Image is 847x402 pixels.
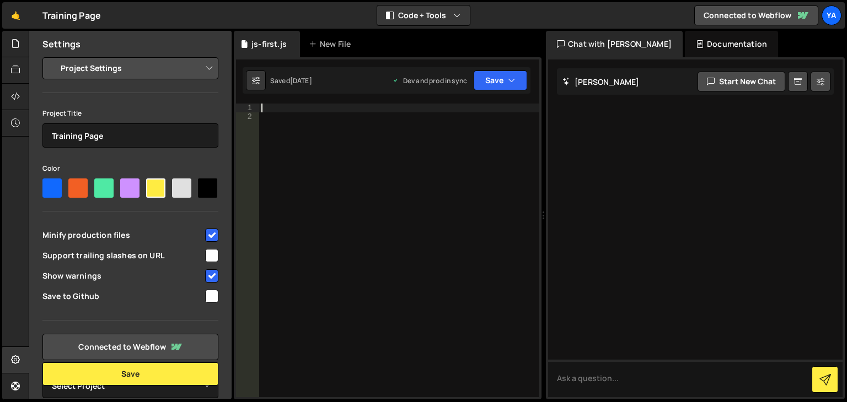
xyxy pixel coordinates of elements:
label: Color [42,163,60,174]
div: Dev and prod in sync [392,76,467,85]
button: Code + Tools [377,6,470,25]
div: 2 [236,112,259,121]
span: Show warnings [42,270,203,281]
a: 🤙 [2,2,29,29]
div: Training Page [42,9,101,22]
span: Support trailing slashes on URL [42,250,203,261]
span: Minify production files [42,230,203,241]
div: [DATE] [290,76,312,85]
div: 1 [236,104,259,112]
div: js-first.js [251,39,287,50]
button: Save [474,70,527,90]
h2: Settings [42,38,81,50]
label: Project Title [42,108,82,119]
div: Chat with [PERSON_NAME] [546,31,683,57]
button: Start new chat [698,72,785,91]
a: ya [822,6,841,25]
h2: [PERSON_NAME] [562,77,639,87]
input: Project name [42,123,218,148]
div: Documentation [685,31,778,57]
div: Saved [270,76,312,85]
span: Save to Github [42,291,203,302]
div: New File [309,39,355,50]
a: Connected to Webflow [694,6,818,25]
a: Connected to Webflow [42,334,218,360]
button: Save [42,362,218,385]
